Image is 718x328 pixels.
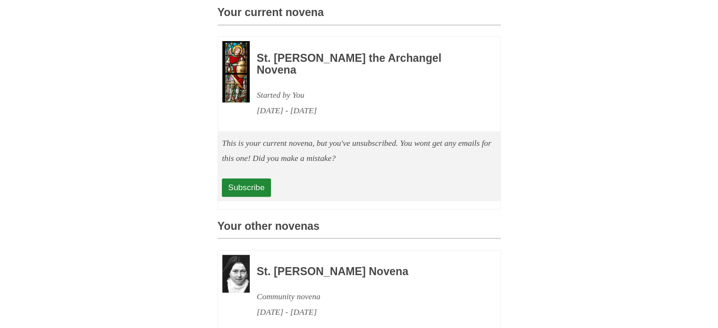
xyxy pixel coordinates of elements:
div: Community novena [257,289,475,304]
h3: St. [PERSON_NAME] Novena [257,266,475,278]
h3: St. [PERSON_NAME] the Archangel Novena [257,52,475,76]
div: [DATE] - [DATE] [257,304,475,320]
div: [DATE] - [DATE] [257,103,475,118]
img: Novena image [222,41,250,102]
h3: Your other novenas [218,220,501,239]
div: Started by You [257,87,475,103]
a: Subscribe [222,178,270,196]
em: This is your current novena, but you've unsubscribed. You wont get any emails for this one! Did y... [222,138,491,163]
h3: Your current novena [218,7,501,25]
img: Novena image [222,255,250,293]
